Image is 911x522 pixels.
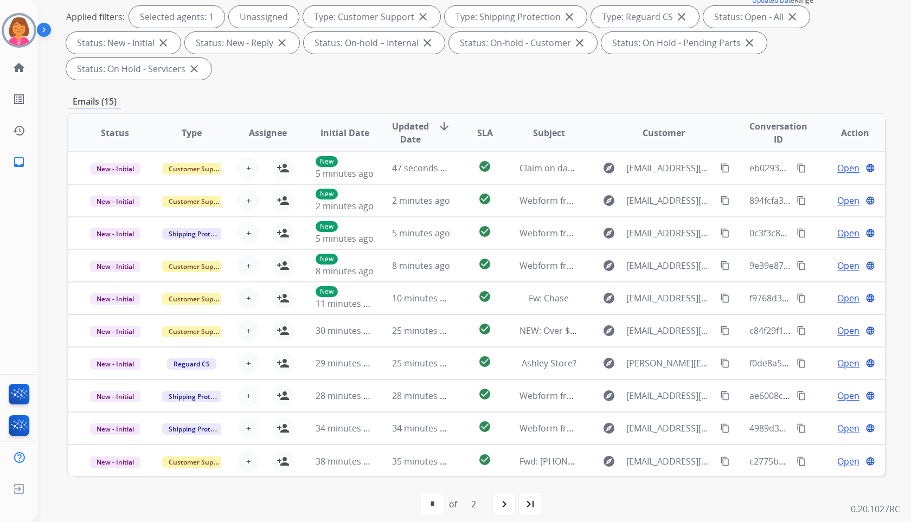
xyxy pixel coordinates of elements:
th: Action [809,114,885,152]
mat-icon: close [416,10,429,23]
mat-icon: home [12,61,25,74]
mat-icon: person_add [277,292,290,305]
span: [EMAIL_ADDRESS][DOMAIN_NAME] [626,422,714,435]
span: New - Initial [90,456,140,468]
span: Customer Support [162,163,233,175]
span: Webform from [EMAIL_ADDRESS][DOMAIN_NAME] on [DATE] [519,260,765,272]
mat-icon: navigate_next [498,498,511,511]
mat-icon: explore [602,389,615,402]
mat-icon: language [865,293,875,303]
mat-icon: content_copy [720,163,730,173]
span: 38 minutes ago [316,455,378,467]
span: 5 minutes ago [316,233,374,244]
span: Open [837,389,859,402]
span: Updated Date [392,120,429,146]
mat-icon: explore [602,324,615,337]
span: [EMAIL_ADDRESS][DOMAIN_NAME] [626,194,714,207]
span: New - Initial [90,261,140,272]
mat-icon: language [865,423,875,433]
mat-icon: explore [602,455,615,468]
mat-icon: language [865,358,875,368]
mat-icon: content_copy [720,196,730,205]
span: 30 minutes ago [316,325,378,337]
span: 28 minutes ago [316,390,378,402]
mat-icon: check_circle [478,355,491,368]
mat-icon: explore [602,292,615,305]
button: + [238,450,259,472]
mat-icon: content_copy [797,391,806,401]
mat-icon: person_add [277,455,290,468]
mat-icon: language [865,228,875,238]
span: Customer Support [162,326,233,337]
span: Open [837,194,859,207]
mat-icon: close [421,36,434,49]
button: + [238,352,259,374]
span: 8 minutes ago [392,260,450,272]
span: Webform from [EMAIL_ADDRESS][DOMAIN_NAME] on [DATE] [519,390,765,402]
span: 25 minutes ago [392,357,455,369]
mat-icon: language [865,163,875,173]
button: + [238,287,259,309]
span: New - Initial [90,391,140,402]
mat-icon: content_copy [720,293,730,303]
span: [EMAIL_ADDRESS][DOMAIN_NAME] [626,455,714,468]
div: Type: Customer Support [303,6,440,28]
span: 29 minutes ago [316,357,378,369]
p: Applied filters: [66,10,125,23]
span: Open [837,422,859,435]
span: Fw: Chase [529,292,569,304]
span: New - Initial [90,228,140,240]
span: [EMAIL_ADDRESS][DOMAIN_NAME] [626,324,714,337]
span: Fwd: [PHONE_NUMBER] Extend invoice [519,455,677,467]
span: Customer Support [162,456,233,468]
mat-icon: person_add [277,227,290,240]
span: + [246,194,251,207]
span: + [246,455,251,468]
span: Initial Date [320,126,369,139]
span: f9768d34-df8f-4e18-a9ce-72f16d7bdc72 [749,292,909,304]
mat-icon: check_circle [478,420,491,433]
span: + [246,292,251,305]
span: 0c3f3c83-6169-4d84-bf6c-cf48230f80a1 [749,227,907,239]
p: New [316,189,338,199]
button: + [238,222,259,244]
span: New - Initial [90,358,140,370]
mat-icon: content_copy [797,293,806,303]
span: 47 seconds ago [392,162,455,174]
span: 35 minutes ago [392,455,455,467]
p: 0.20.1027RC [851,502,900,515]
mat-icon: close [188,62,201,75]
span: + [246,259,251,272]
mat-icon: explore [602,357,615,370]
mat-icon: person_add [277,194,290,207]
span: [PERSON_NAME][EMAIL_ADDRESS][DOMAIN_NAME] [626,357,714,370]
mat-icon: close [743,36,756,49]
span: [EMAIL_ADDRESS][DOMAIN_NAME] [626,162,714,175]
span: Claim on damaged product - RE: Your RealTruck Shipping Damage Request for Order 6597765 [519,162,902,174]
mat-icon: close [157,36,170,49]
mat-icon: content_copy [720,261,730,270]
span: Shipping Protection [162,423,236,435]
span: New - Initial [90,326,140,337]
button: + [238,320,259,341]
span: Subject [533,126,565,139]
p: New [316,156,338,167]
span: 8 minutes ago [316,265,374,277]
div: Status: New - Reply [185,32,299,54]
mat-icon: content_copy [797,358,806,368]
mat-icon: close [573,36,586,49]
img: avatar [4,15,34,46]
mat-icon: content_copy [720,358,730,368]
mat-icon: inbox [12,156,25,169]
span: 5 minutes ago [392,227,450,239]
span: Ashley Store? [522,357,576,369]
mat-icon: last_page [524,498,537,511]
mat-icon: content_copy [720,456,730,466]
span: 2 minutes ago [392,195,450,207]
span: + [246,162,251,175]
mat-icon: content_copy [797,261,806,270]
mat-icon: explore [602,162,615,175]
mat-icon: history [12,124,25,137]
span: 34 minutes ago [392,422,455,434]
div: of [449,498,457,511]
